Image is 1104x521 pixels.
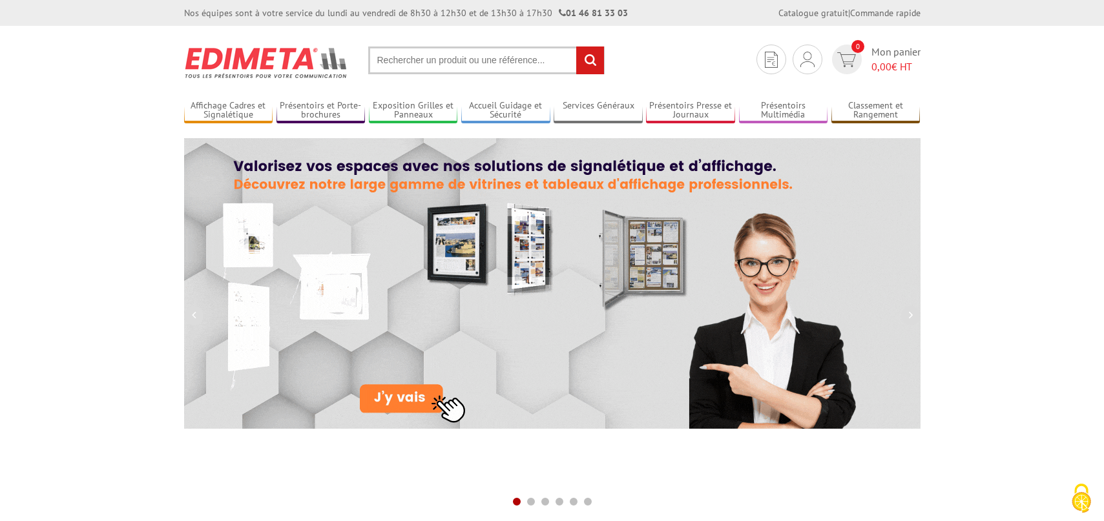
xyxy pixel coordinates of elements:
a: Services Généraux [554,100,643,121]
a: Classement et Rangement [831,100,921,121]
img: devis rapide [837,52,856,67]
a: devis rapide 0 Mon panier 0,00€ HT [829,45,921,74]
a: Présentoirs Presse et Journaux [646,100,735,121]
input: rechercher [576,46,604,74]
img: Cookies (fenêtre modale) [1065,482,1098,515]
img: devis rapide [765,52,778,68]
div: | [778,6,921,19]
span: Mon panier [871,45,921,74]
a: Présentoirs et Porte-brochures [276,100,366,121]
a: Accueil Guidage et Sécurité [461,100,550,121]
strong: 01 46 81 33 03 [559,7,628,19]
a: Présentoirs Multimédia [739,100,828,121]
input: Rechercher un produit ou une référence... [368,46,605,74]
a: Affichage Cadres et Signalétique [184,100,273,121]
img: devis rapide [800,52,815,67]
span: 0,00 [871,60,891,73]
div: Nos équipes sont à votre service du lundi au vendredi de 8h30 à 12h30 et de 13h30 à 17h30 [184,6,628,19]
button: Cookies (fenêtre modale) [1059,477,1104,521]
img: Présentoir, panneau, stand - Edimeta - PLV, affichage, mobilier bureau, entreprise [184,39,349,87]
a: Catalogue gratuit [778,7,848,19]
a: Exposition Grilles et Panneaux [369,100,458,121]
a: Commande rapide [850,7,921,19]
span: € HT [871,59,921,74]
span: 0 [851,40,864,53]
